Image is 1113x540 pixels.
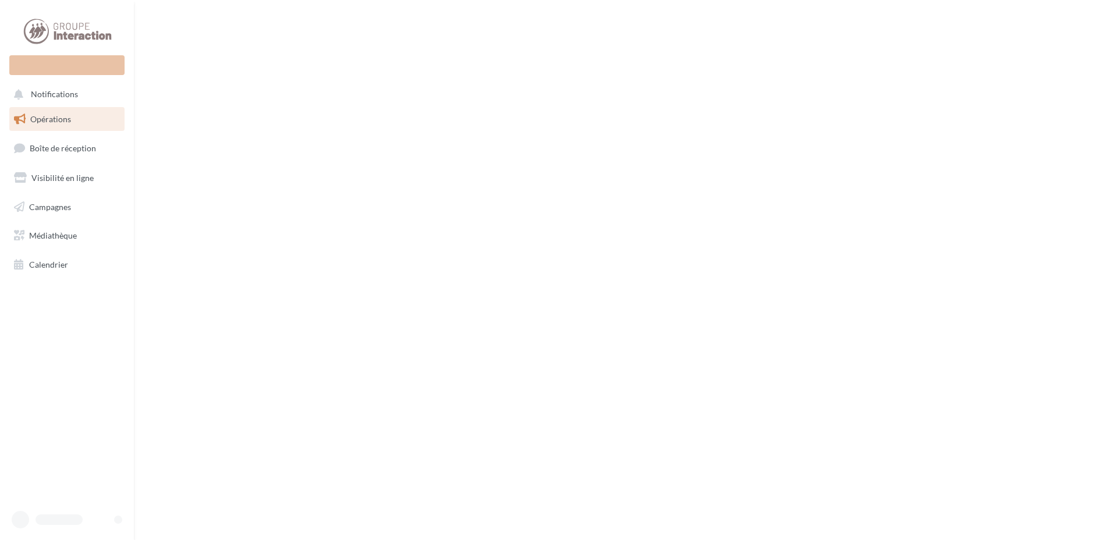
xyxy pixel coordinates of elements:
[7,136,127,161] a: Boîte de réception
[29,230,77,240] span: Médiathèque
[7,195,127,219] a: Campagnes
[29,260,68,269] span: Calendrier
[29,201,71,211] span: Campagnes
[30,143,96,153] span: Boîte de réception
[30,114,71,124] span: Opérations
[7,253,127,277] a: Calendrier
[7,223,127,248] a: Médiathèque
[31,173,94,183] span: Visibilité en ligne
[31,90,78,100] span: Notifications
[7,166,127,190] a: Visibilité en ligne
[9,55,125,75] div: Nouvelle campagne
[7,107,127,132] a: Opérations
